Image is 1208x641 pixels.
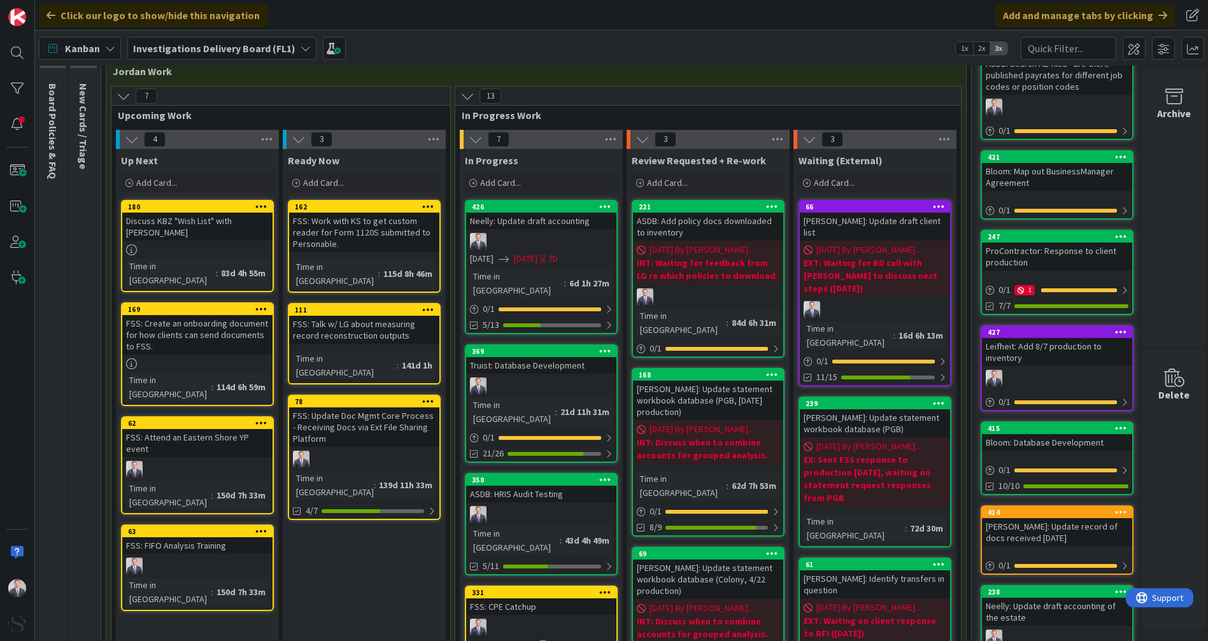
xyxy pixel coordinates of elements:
a: 62FSS: Attend an Eastern Shore YP eventJCTime in [GEOGRAPHIC_DATA]:150d 7h 33m [121,416,274,514]
div: 162FSS: Work with KS to get custom reader for Form 1120S submitted to Personable. [289,201,439,252]
span: Add Card... [647,177,688,188]
div: 0/1 [982,558,1132,574]
div: Time in [GEOGRAPHIC_DATA] [470,398,555,426]
div: Time in [GEOGRAPHIC_DATA] [470,526,560,554]
span: [DATE] By [PERSON_NAME]... [816,243,921,257]
span: 13 [480,88,501,104]
div: 415 [988,424,1132,433]
div: 62FSS: Attend an Eastern Shore YP event [122,418,273,457]
div: [PERSON_NAME]: Update record of docs received [DATE] [982,518,1132,546]
a: 414[PERSON_NAME]: Update record of docs received [DATE]0/1 [981,505,1133,575]
div: 331 [472,588,616,597]
span: [DATE] By [PERSON_NAME]... [816,601,921,614]
div: FSS: Create an onboarding document for how clients can send documents to FSS. [122,315,273,355]
span: 0 / 1 [650,342,662,355]
div: 0/1 [982,202,1132,218]
img: JC [470,506,487,523]
div: Delete [1159,387,1190,402]
div: JC [289,451,439,467]
div: Discuss KBZ "Wish List" with [PERSON_NAME] [122,213,273,241]
div: JC [466,619,616,635]
div: 43d 4h 49m [562,533,613,547]
div: 0/1 [982,394,1132,410]
div: 238 [982,586,1132,598]
div: Time in [GEOGRAPHIC_DATA] [804,321,893,349]
div: Add and manage tabs by clicking [995,4,1175,27]
div: 427Leifheit: Add 8/7 production to inventory [982,327,1132,366]
span: 4/7 [306,504,318,518]
div: JC [982,370,1132,386]
a: 421Bloom: Map out BusinessManager Agreement0/1 [981,150,1133,220]
span: 0 / 1 [483,302,495,316]
a: 111FSS: Talk w/ LG about measuring record reconstruction outputsTime in [GEOGRAPHIC_DATA]:141d 1h [288,303,441,384]
div: 62 [122,418,273,429]
span: [DATE] [514,252,537,265]
div: 238Neelly: Update draft accounting of the estate [982,586,1132,626]
div: 369 [466,346,616,357]
div: 239 [806,399,950,408]
div: 414 [982,507,1132,518]
span: In Progress [465,154,518,167]
div: 221 [633,201,783,213]
div: 66 [806,202,950,211]
div: ASDB: Search AZ files - are there published payrates for different job codes or position codes [982,55,1132,95]
div: Truist: Database Development [466,357,616,374]
div: 69 [639,549,783,558]
div: Time in [GEOGRAPHIC_DATA] [293,351,397,379]
div: 0/1 [633,504,783,519]
div: 162 [289,201,439,213]
a: 426Neelly: Update draft accountingJC[DATE][DATE]7DTime in [GEOGRAPHIC_DATA]:6d 1h 27m0/15/13 [465,200,618,334]
span: Up Next [121,154,158,167]
div: 0/1 [982,123,1132,139]
div: 141d 1h [399,358,436,372]
span: In Progress Work [462,109,945,122]
span: Jordan Work [113,65,950,78]
div: 114d 6h 59m [213,380,269,394]
span: : [727,479,728,493]
span: 11/15 [816,370,837,384]
img: JC [804,301,820,318]
span: [DATE] By [PERSON_NAME]... [816,440,921,453]
div: Time in [GEOGRAPHIC_DATA] [126,578,211,606]
div: 61[PERSON_NAME]: Identify transfers in question [800,559,950,598]
div: [PERSON_NAME]: Update statement workbook database (PGB) [800,409,950,437]
div: 69 [633,548,783,560]
a: 350ASDB: HRIS Audit TestingJCTime in [GEOGRAPHIC_DATA]:43d 4h 49m5/11 [465,473,618,575]
div: FSS: Talk w/ LG about measuring record reconstruction outputs [289,316,439,344]
div: Time in [GEOGRAPHIC_DATA] [293,471,374,499]
div: 180 [128,202,273,211]
span: 7 [488,132,509,147]
div: 21d 11h 31m [557,405,613,419]
div: 238 [988,588,1132,596]
div: 0/1 [800,353,950,369]
a: 169FSS: Create an onboarding document for how clients can send documents to FSS.Time in [GEOGRAPH... [121,302,274,406]
span: Review Requested + Re-work [632,154,766,167]
div: JC [982,99,1132,115]
a: ASDB: Search AZ files - are there published payrates for different job codes or position codesJC0/1 [981,43,1133,140]
div: 111 [295,306,439,314]
img: avatar [8,615,26,633]
div: JC [633,288,783,305]
a: 247ProContractor: Response to client production0/117/7 [981,230,1133,315]
div: 221ASDB: Add policy docs downloaded to inventory [633,201,783,241]
b: EXT: Waiting for BD call with [PERSON_NAME] to discuss next steps ([DATE]) [804,257,946,295]
div: 427 [988,328,1132,337]
div: 168 [633,369,783,381]
img: JC [470,233,487,250]
span: 0 / 1 [998,463,1011,477]
span: [DATE] By [PERSON_NAME]... [650,423,754,436]
div: Time in [GEOGRAPHIC_DATA] [637,472,727,500]
div: Time in [GEOGRAPHIC_DATA] [126,259,216,287]
img: JC [126,558,143,574]
div: 61 [800,559,950,570]
span: Add Card... [814,177,855,188]
span: Add Card... [303,177,344,188]
div: 150d 7h 33m [213,585,269,599]
div: 115d 8h 46m [380,267,436,281]
a: 415Bloom: Database Development0/110/10 [981,421,1133,495]
div: 426 [466,201,616,213]
div: 350 [472,475,616,484]
b: INT: Discuss when to combine accounts for grouped analysis. [637,615,779,640]
div: 415Bloom: Database Development [982,423,1132,451]
div: 239 [800,398,950,409]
